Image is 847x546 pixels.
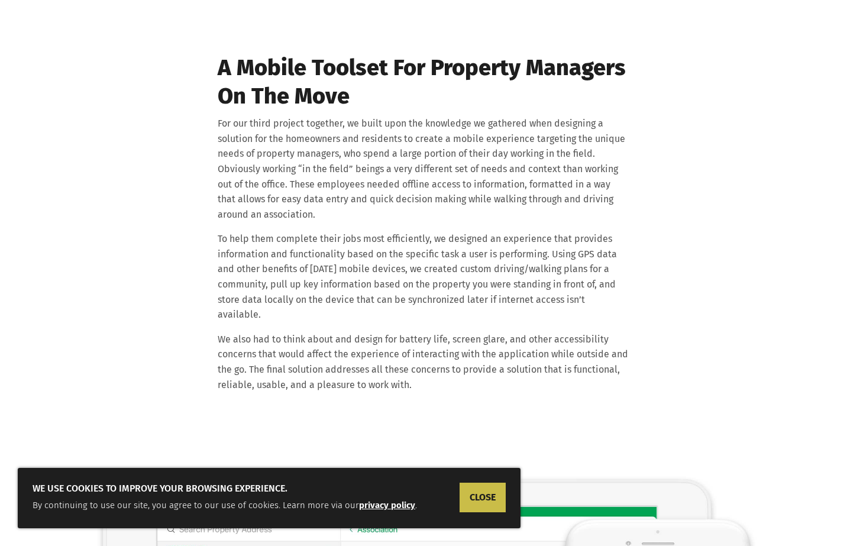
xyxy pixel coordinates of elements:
[33,483,506,498] h5: We use cookies to improve your browsing experience.
[218,231,629,332] p: To help them complete their jobs most efficiently, we designed an experience that provides inform...
[218,54,629,116] h2: A Mobile Toolset For Property Managers On The Move
[460,483,506,512] a: CLOSE
[33,500,417,511] span: By continuing to use our site, you agree to our use of cookies. Learn more via our .
[218,116,629,231] p: For our third project together, we built upon the knowledge we gathered when designing a solution...
[359,500,415,511] a: privacy policy
[218,332,629,392] p: We also had to think about and design for battery life, screen glare, and other accessibility con...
